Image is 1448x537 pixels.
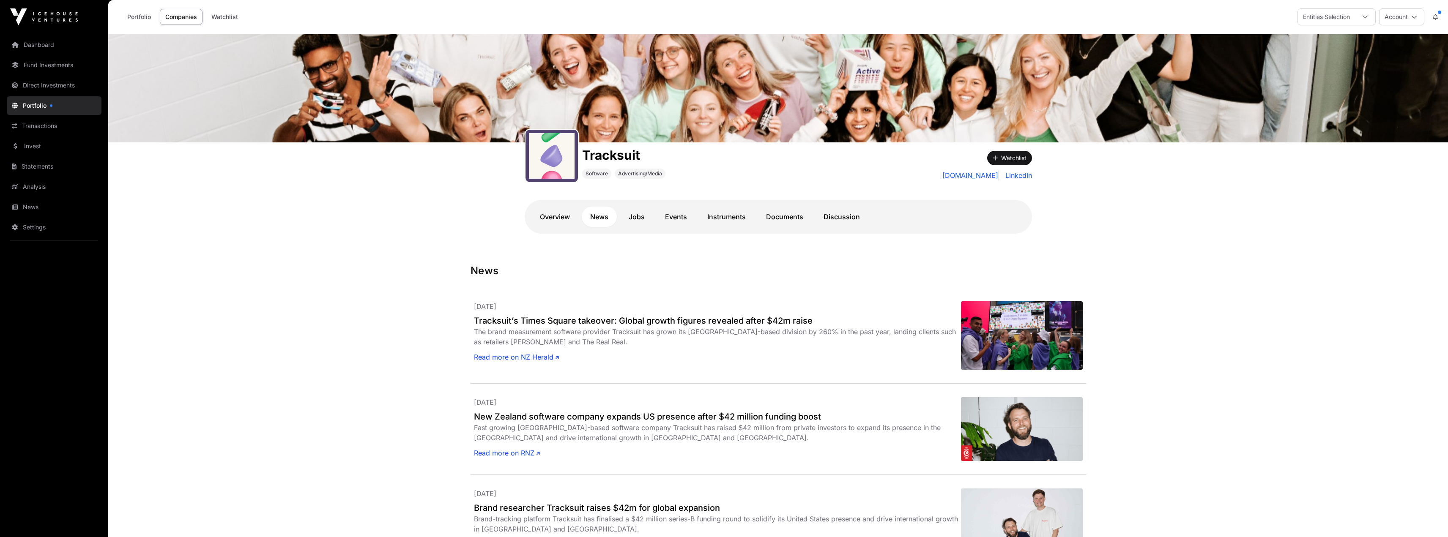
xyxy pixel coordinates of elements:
[7,76,101,95] a: Direct Investments
[7,56,101,74] a: Fund Investments
[206,9,244,25] a: Watchlist
[474,423,961,443] div: Fast growing [GEOGRAPHIC_DATA]-based software company Tracksuit has raised $42 million from priva...
[7,137,101,155] a: Invest
[10,8,78,25] img: Icehouse Ventures Logo
[7,177,101,196] a: Analysis
[758,207,812,227] a: Documents
[7,218,101,237] a: Settings
[7,157,101,176] a: Statements
[474,327,961,347] div: The brand measurement software provider Tracksuit has grown its [GEOGRAPHIC_DATA]-based division ...
[7,96,101,115] a: Portfolio
[474,514,961,534] div: Brand-tracking platform Tracksuit has finalised a $42 million series-B funding round to solidify ...
[657,207,695,227] a: Events
[474,488,961,499] p: [DATE]
[471,264,1086,278] h1: News
[699,207,754,227] a: Instruments
[987,151,1032,165] button: Watchlist
[620,207,653,227] a: Jobs
[531,207,1025,227] nav: Tabs
[474,448,540,458] a: Read more on RNZ
[7,198,101,216] a: News
[942,170,999,180] a: [DOMAIN_NAME]
[108,34,1448,142] img: Tracksuit
[618,170,662,177] span: Advertising/Media
[531,207,578,227] a: Overview
[961,301,1083,370] img: XA3S5MC375FYVM5KLCVF5YCILU.JPG
[1002,170,1032,180] a: LinkedIn
[529,133,575,179] img: gotracksuit_logo.jpeg
[815,207,868,227] a: Discussion
[160,9,203,25] a: Companies
[474,411,961,423] a: New Zealand software company expands US presence after $42 million funding boost
[961,397,1083,461] img: 4K5XL4Q_Connor_Archbold___Co_Founder_and_CEO_1_jpg.png
[582,207,617,227] a: News
[122,9,156,25] a: Portfolio
[7,35,101,54] a: Dashboard
[582,147,665,163] h1: Tracksuit
[7,117,101,135] a: Transactions
[1379,8,1424,25] button: Account
[474,502,961,514] a: Brand researcher Tracksuit raises $42m for global expansion
[1298,9,1355,25] div: Entities Selection
[1406,496,1448,537] iframe: Chat Widget
[474,352,559,362] a: Read more on NZ Herald
[474,315,961,327] a: Tracksuit’s Times Square takeover: Global growth figures revealed after $42m raise
[586,170,608,177] span: Software
[474,301,961,311] p: [DATE]
[474,397,961,407] p: [DATE]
